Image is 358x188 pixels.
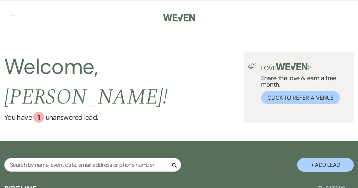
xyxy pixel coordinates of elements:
[257,63,350,104] div: Share the love & earn a free month.
[261,63,350,71] p: Love ?
[248,63,257,69] img: loud-speaker-illustration.svg
[297,158,354,172] button: + Add Lead
[4,52,244,112] h2: Welcome,
[276,63,307,70] img: weven-logo-green.svg
[33,112,44,123] div: 1
[163,10,195,25] img: Weven Logo
[4,112,244,123] a: You have 1 unanswered lead.
[4,81,168,113] span: [PERSON_NAME] !
[261,91,340,104] button: Click to Refer a Venue
[4,158,181,172] input: Search by name, event date, email address or phone number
